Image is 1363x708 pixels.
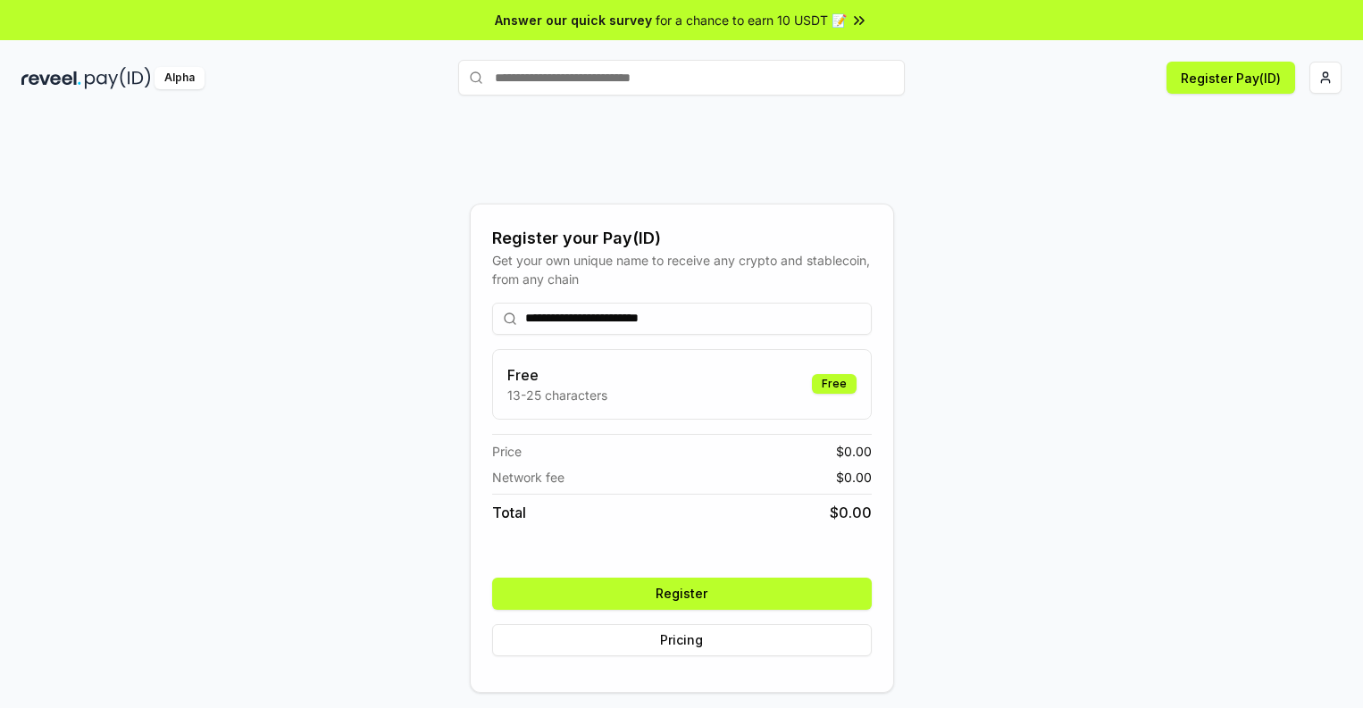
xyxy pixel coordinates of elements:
[492,226,872,251] div: Register your Pay(ID)
[812,374,857,394] div: Free
[836,442,872,461] span: $ 0.00
[21,67,81,89] img: reveel_dark
[1166,62,1295,94] button: Register Pay(ID)
[492,442,522,461] span: Price
[492,502,526,523] span: Total
[492,624,872,656] button: Pricing
[155,67,205,89] div: Alpha
[656,11,847,29] span: for a chance to earn 10 USDT 📝
[830,502,872,523] span: $ 0.00
[85,67,151,89] img: pay_id
[836,468,872,487] span: $ 0.00
[492,251,872,288] div: Get your own unique name to receive any crypto and stablecoin, from any chain
[495,11,652,29] span: Answer our quick survey
[507,364,607,386] h3: Free
[492,578,872,610] button: Register
[492,468,564,487] span: Network fee
[507,386,607,404] p: 13-25 characters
